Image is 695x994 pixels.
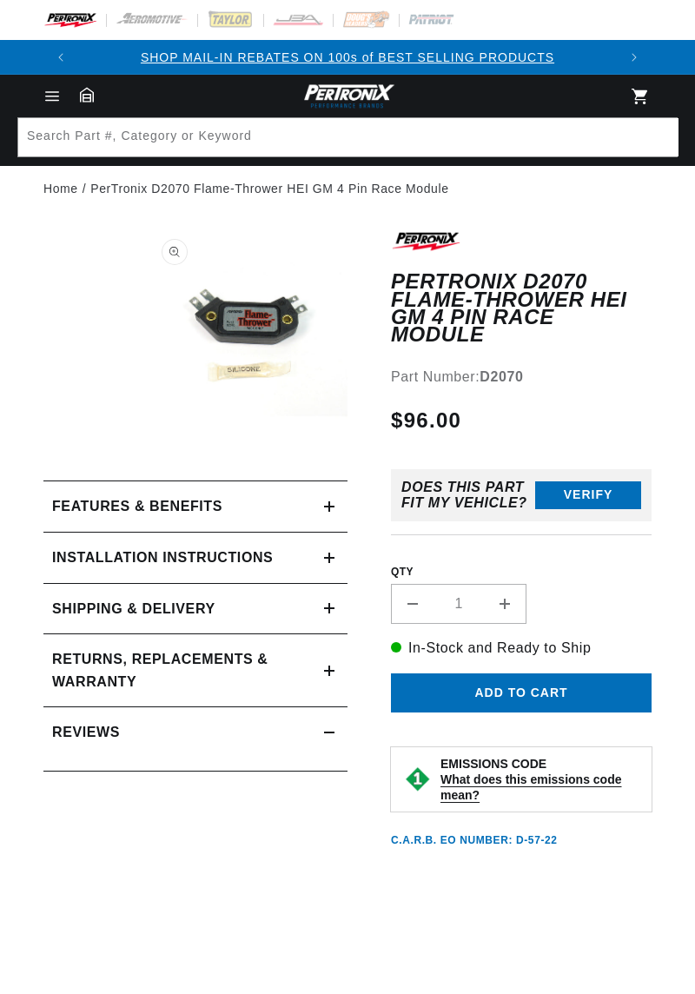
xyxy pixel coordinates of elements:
[639,118,677,156] button: Search Part #, Category or Keyword
[43,179,78,198] a: Home
[300,82,395,110] img: Pertronix
[440,757,546,771] strong: EMISSIONS CODE
[43,707,347,758] summary: Reviews
[391,673,652,712] button: Add to cart
[391,637,652,659] p: In-Stock and Ready to Ship
[78,48,617,67] div: Announcement
[52,547,273,569] h2: Installation instructions
[18,118,678,156] input: Search Part #, Category or Keyword
[401,480,535,511] div: Does This part fit My vehicle?
[617,40,652,75] button: Translation missing: en.sections.announcements.next_announcement
[43,634,347,706] summary: Returns, Replacements & Warranty
[43,229,347,446] media-gallery: Gallery Viewer
[404,765,432,793] img: Emissions code
[43,179,652,198] nav: breadcrumbs
[391,366,652,388] div: Part Number:
[80,87,94,103] a: Garage: 0 item(s)
[480,369,523,384] strong: D2070
[90,179,448,198] a: PerTronix D2070 Flame-Thrower HEI GM 4 Pin Race Module
[391,833,558,848] p: C.A.R.B. EO Number: D-57-22
[391,405,461,436] span: $96.00
[391,273,652,344] h1: PerTronix D2070 Flame-Thrower HEI GM 4 Pin Race Module
[440,756,639,803] button: EMISSIONS CODEWhat does this emissions code mean?
[52,598,215,620] h2: Shipping & Delivery
[43,584,347,634] summary: Shipping & Delivery
[52,721,120,744] h2: Reviews
[52,495,222,518] h2: Features & Benefits
[535,481,641,509] button: Verify
[52,648,281,692] h2: Returns, Replacements & Warranty
[43,481,347,532] summary: Features & Benefits
[33,87,71,106] summary: Menu
[78,48,617,67] div: 1 of 2
[391,565,652,580] label: QTY
[43,533,347,583] summary: Installation instructions
[440,772,622,802] strong: What does this emissions code mean?
[141,50,554,64] a: SHOP MAIL-IN REBATES ON 100s of BEST SELLING PRODUCTS
[43,40,78,75] button: Translation missing: en.sections.announcements.previous_announcement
